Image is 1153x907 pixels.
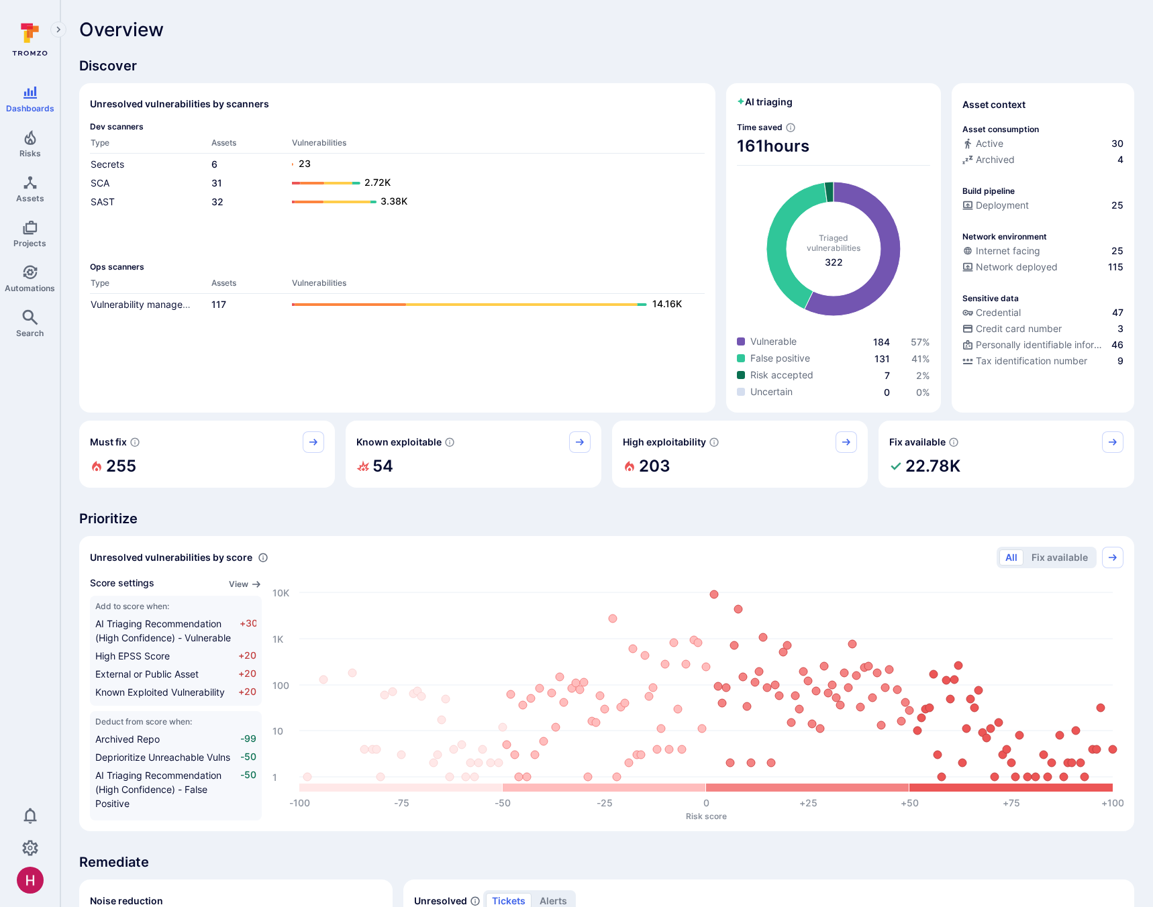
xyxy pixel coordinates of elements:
span: Deployment [976,199,1029,212]
h2: 22.78K [905,453,960,480]
div: Evidence indicative of processing personally identifiable information [962,338,1123,354]
div: Credit card number [962,322,1062,335]
a: Internet facing25 [962,244,1123,258]
a: 131 [874,353,890,364]
a: 2.72K [292,175,691,191]
div: Harshil Parikh [17,867,44,894]
span: Internet facing [976,244,1040,258]
span: 3 [1117,322,1123,335]
text: -25 [597,797,613,808]
span: Tax identification number [976,354,1087,368]
button: View [229,579,262,589]
p: Build pipeline [962,186,1015,196]
div: Evidence that an asset is internet facing [962,244,1123,260]
th: Vulnerabilities [291,277,705,294]
th: Assets [211,277,291,294]
a: 0% [916,386,930,398]
div: Evidence indicative of processing tax identification numbers [962,354,1123,370]
text: 10 [272,725,283,737]
span: High EPSS Score [95,650,170,661]
div: Known exploitable [346,421,601,488]
text: 1K [272,633,283,645]
span: 41 % [911,353,930,364]
span: Ops scanners [90,262,705,272]
span: 184 [873,336,890,348]
div: Fix available [879,421,1134,488]
a: 6 [211,158,217,170]
span: Risks [19,148,41,158]
span: Active [976,137,1003,150]
a: View [229,576,262,590]
span: Score settings [90,576,154,590]
a: 14.16K [292,297,691,313]
span: Deduct from score when: [95,716,256,727]
span: Time saved [737,122,783,132]
text: 2.72K [364,176,391,188]
span: Prioritize [79,509,1134,528]
th: Assets [211,137,291,154]
span: total [825,256,843,269]
a: SCA [91,177,109,189]
span: Archived Repo [95,733,160,745]
a: SAST [91,196,115,207]
div: Evidence indicative of processing credit card numbers [962,322,1123,338]
a: 117 [211,299,226,310]
a: 32 [211,196,223,207]
a: Secrets [91,158,124,170]
span: Deprioritize Unreachable Vulns [95,751,230,763]
svg: Risk score >=40 , missed SLA [130,437,140,447]
span: Personally identifiable information (PII) [976,338,1109,352]
div: Tax identification number [962,354,1087,368]
h2: 54 [372,453,393,480]
text: -50 [495,797,511,808]
div: Evidence that the asset is packaged and deployed somewhere [962,260,1123,276]
div: Active [962,137,1003,150]
div: Archived [962,153,1015,166]
span: 0 % [916,386,930,398]
text: +100 [1101,797,1124,808]
div: Number of vulnerabilities in status 'Open' 'Triaged' and 'In process' grouped by score [258,551,268,565]
span: Credential [976,306,1021,319]
button: Expand navigation menu [50,21,66,38]
a: Archived4 [962,153,1123,166]
div: Internet facing [962,244,1040,258]
div: Configured deployment pipeline [962,199,1123,215]
button: All [999,549,1023,566]
a: 31 [211,177,222,189]
text: +25 [799,797,817,808]
text: 1 [272,771,277,783]
span: 25 [1111,199,1123,212]
div: Code repository is archived [962,153,1123,169]
span: +20 [238,685,256,699]
span: 9 [1117,354,1123,368]
span: Automations [5,283,55,293]
span: 30 [1111,137,1123,150]
span: Dashboards [6,103,54,113]
span: Search [16,328,44,338]
th: Type [90,137,211,154]
span: Fix available [889,435,946,449]
span: External or Public Asset [95,668,199,680]
span: Must fix [90,435,127,449]
h2: AI triaging [737,95,793,109]
div: Personally identifiable information (PII) [962,338,1109,352]
a: Tax identification number9 [962,354,1123,368]
a: 7 [885,370,890,381]
text: 0 [703,797,709,808]
h2: 255 [106,453,136,480]
span: False positive [750,352,810,365]
text: 23 [299,158,311,169]
span: Assets [16,193,44,203]
th: Type [90,277,211,294]
span: Risk accepted [750,368,813,382]
a: Credit card number3 [962,322,1123,335]
svg: EPSS score ≥ 0.7 [709,437,719,447]
h2: Unresolved vulnerabilities by scanners [90,97,269,111]
span: 25 [1111,244,1123,258]
div: High exploitability [612,421,868,488]
span: Credit card number [976,322,1062,335]
img: ACg8ocKzQzwPSwOZT_k9C736TfcBpCStqIZdMR9gXOhJgTaH9y_tsw=s96-c [17,867,44,894]
text: +75 [1003,797,1020,808]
